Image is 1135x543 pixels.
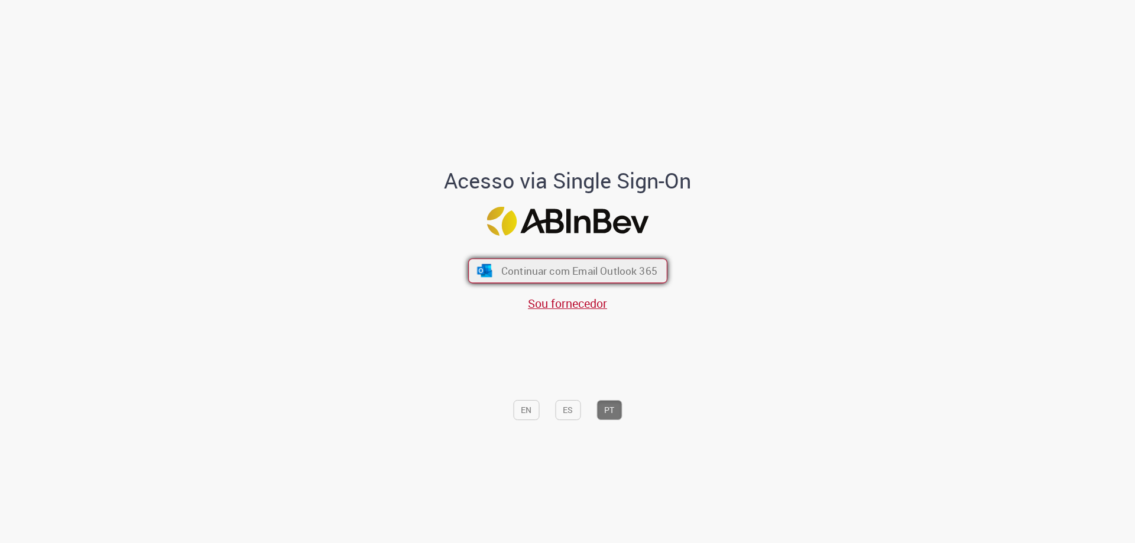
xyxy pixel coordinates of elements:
button: ícone Azure/Microsoft 360 Continuar com Email Outlook 365 [468,259,667,284]
button: ES [555,400,581,420]
a: Sou fornecedor [528,295,607,311]
button: EN [513,400,539,420]
h1: Acesso via Single Sign-On [404,169,732,193]
button: PT [596,400,622,420]
img: ícone Azure/Microsoft 360 [476,264,493,277]
span: Continuar com Email Outlook 365 [501,264,657,278]
img: Logo ABInBev [487,207,648,236]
